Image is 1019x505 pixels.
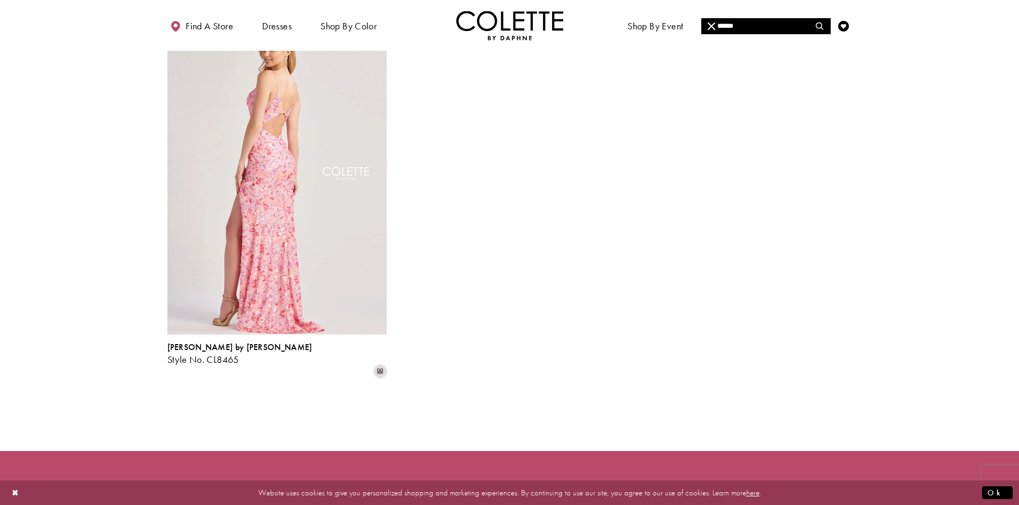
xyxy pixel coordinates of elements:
button: Close Dialog [6,483,25,502]
span: [PERSON_NAME] by [PERSON_NAME] [167,341,312,353]
span: Shop By Event [627,21,683,32]
a: here [746,487,760,498]
a: Visit Home Page [456,11,563,40]
span: Style No. CL8465 [167,353,239,366]
a: Visit Colette by Daphne Style No. CL8465 Page [167,16,387,335]
span: Find a store [186,21,233,32]
div: Colette by Daphne Style No. CL8465 [167,343,312,365]
a: Find a store [167,11,236,40]
button: Submit Dialog [982,486,1013,499]
span: Shop by color [320,21,377,32]
p: Website uses cookies to give you personalized shopping and marketing experiences. By continuing t... [77,485,942,500]
span: Shop by color [318,11,379,40]
input: Search [701,18,830,34]
span: Dresses [262,21,292,32]
i: Pink/Multi [374,365,387,378]
div: Search form [701,18,831,34]
span: Shop By Event [625,11,686,40]
a: Check Wishlist [836,11,852,40]
button: Submit Search [809,18,830,34]
img: Colette by Daphne [456,11,563,40]
a: Toggle search [812,11,828,40]
a: Meet the designer [710,11,789,40]
div: Product List [167,16,852,378]
span: Dresses [259,11,294,40]
button: Close Search [701,18,722,34]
